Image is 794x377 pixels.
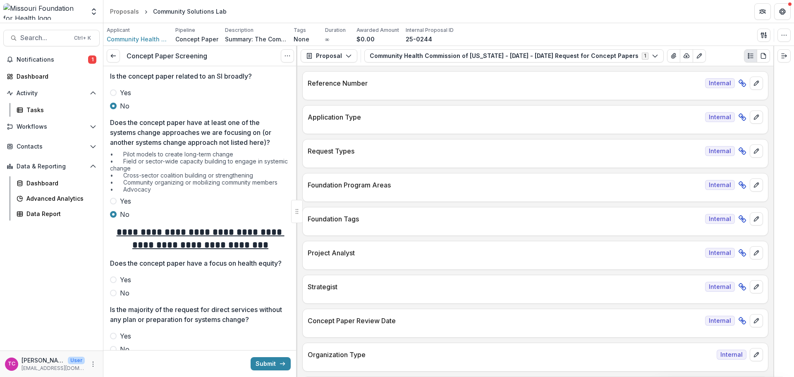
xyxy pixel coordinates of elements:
[22,356,65,365] p: [PERSON_NAME]
[308,350,713,360] p: Organization Type
[705,112,735,122] span: Internal
[17,56,88,63] span: Notifications
[693,49,706,62] button: Edit as form
[356,35,375,43] p: $0.00
[120,288,129,298] span: No
[17,143,86,150] span: Contacts
[13,192,100,205] a: Advanced Analytics
[120,275,131,285] span: Yes
[20,34,69,42] span: Search...
[175,26,195,34] p: Pipeline
[3,120,100,133] button: Open Workflows
[120,209,129,219] span: No
[308,248,702,258] p: Project Analyst
[308,78,702,88] p: Reference Number
[3,53,100,66] button: Notifications1
[717,350,746,360] span: Internal
[3,70,100,83] a: Dashboard
[17,72,93,81] div: Dashboard
[744,49,757,62] button: Plaintext view
[750,280,763,293] button: edit
[3,160,100,173] button: Open Data & Reporting
[13,176,100,190] a: Dashboard
[294,26,306,34] p: Tags
[88,55,96,64] span: 1
[750,314,763,327] button: edit
[705,180,735,190] span: Internal
[750,144,763,158] button: edit
[120,331,131,341] span: Yes
[308,214,702,224] p: Foundation Tags
[308,180,702,190] p: Foundation Program Areas
[13,103,100,117] a: Tasks
[26,179,93,187] div: Dashboard
[750,212,763,226] button: edit
[110,258,282,268] p: Does the concept paper have a focus on health equity?
[17,163,86,170] span: Data & Reporting
[705,316,735,326] span: Internal
[26,209,93,218] div: Data Report
[120,101,129,111] span: No
[251,357,291,370] button: Submit
[750,110,763,124] button: edit
[754,3,771,20] button: Partners
[705,146,735,156] span: Internal
[110,71,252,81] p: Is the concept paper related to an SI broadly?
[3,140,100,153] button: Open Contacts
[72,34,93,43] div: Ctrl + K
[68,357,85,364] p: User
[107,26,130,34] p: Applicant
[667,49,680,62] button: View Attached Files
[3,86,100,100] button: Open Activity
[281,49,294,62] button: Options
[107,35,169,43] a: Community Health Commission of [US_STATE]
[110,151,291,196] div: • Pilot models to create long-term change • Field or sector-wide capacity building to engage in s...
[356,26,399,34] p: Awarded Amount
[26,106,93,114] div: Tasks
[3,3,85,20] img: Missouri Foundation for Health logo
[750,178,763,192] button: edit
[22,365,85,372] p: [EMAIL_ADDRESS][DOMAIN_NAME]
[750,77,763,90] button: edit
[17,123,86,130] span: Workflows
[705,282,735,292] span: Internal
[364,49,664,62] button: Community Health Commission of [US_STATE] - [DATE] - [DATE] Request for Concept Papers1
[88,359,98,369] button: More
[225,26,254,34] p: Description
[308,282,702,292] p: Strategist
[225,35,287,43] p: Summary: The Community Health Commission of [US_STATE] (CHCM) works to eliminate health dispariti...
[107,5,230,17] nav: breadcrumb
[705,248,735,258] span: Internal
[175,35,218,43] p: Concept Paper
[774,3,791,20] button: Get Help
[13,207,100,221] a: Data Report
[26,194,93,203] div: Advanced Analytics
[120,344,129,354] span: No
[127,52,207,60] h3: Concept Paper Screening
[750,246,763,259] button: edit
[153,7,227,16] div: Community Solutions Lab
[308,146,702,156] p: Request Types
[325,26,346,34] p: Duration
[757,49,770,62] button: PDF view
[110,7,139,16] div: Proposals
[301,49,357,62] button: Proposal
[406,35,432,43] p: 25-0244
[294,35,309,43] p: None
[3,30,100,46] button: Search...
[750,348,763,361] button: edit
[110,305,286,324] p: Is the majority of the request for direct services without any plan or preparation for systems ch...
[17,90,86,97] span: Activity
[110,118,286,147] p: Does the concept paper have at least one of the systems change approaches we are focusing on (or ...
[8,361,15,367] div: Tori Cope
[325,35,329,43] p: ∞
[406,26,454,34] p: Internal Proposal ID
[308,316,702,326] p: Concept Paper Review Date
[120,88,131,98] span: Yes
[107,5,142,17] a: Proposals
[705,214,735,224] span: Internal
[705,78,735,88] span: Internal
[120,196,131,206] span: Yes
[308,112,702,122] p: Application Type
